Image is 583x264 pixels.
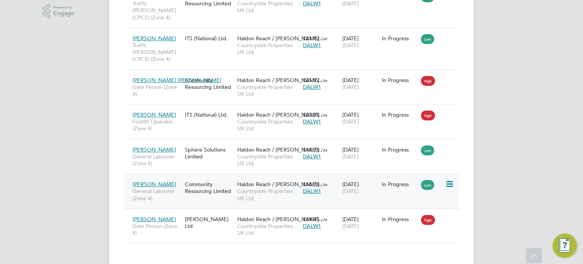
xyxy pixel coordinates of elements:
a: [PERSON_NAME] [PERSON_NAME]Gate Person (Zone 4)Community Resourcing LimitedHaldon Reach / [PERSON... [131,73,459,79]
span: / hr [321,36,328,41]
span: Haldon Reach / [PERSON_NAME]… [237,181,325,188]
span: / hr [321,112,328,118]
span: Low [421,34,434,44]
span: Gate Person (Zone 4) [132,84,181,97]
span: Haldon Reach / [PERSON_NAME]… [237,216,325,223]
div: Community Resourcing Limited [183,73,235,94]
span: High [421,215,435,225]
div: In Progress [382,35,418,42]
span: Haldon Reach / [PERSON_NAME]… [237,111,325,118]
div: [PERSON_NAME] Ltd [183,212,235,233]
span: Gate Person (Zone 4) [132,223,181,236]
span: Countryside Properties UK Ltd [237,223,299,236]
span: Traffic [PERSON_NAME] (CPCS) (Zone 4) [132,42,181,63]
a: Powered byEngage [43,4,75,19]
span: Forklift Operator (Zone 4) [132,118,181,132]
div: [DATE] [340,177,380,198]
div: In Progress [382,77,418,84]
div: In Progress [382,181,418,188]
span: DALW1 [303,118,321,125]
span: DALW1 [303,84,321,90]
span: Powered by [53,4,74,11]
span: £21.92 [303,77,320,84]
div: ITS (National) Ltd. [183,31,235,46]
span: Low [421,145,434,155]
span: General Labourer (Zone 4) [132,188,181,201]
button: Engage Resource Center [553,234,577,258]
span: [DATE] [342,153,359,160]
span: £21.92 [303,35,320,42]
span: [PERSON_NAME] [132,35,176,42]
span: Low [421,180,434,190]
span: Haldon Reach / [PERSON_NAME]… [237,146,325,153]
span: General Labourer (Zone 4) [132,153,181,167]
span: Countryside Properties UK Ltd [237,118,299,132]
a: [PERSON_NAME]Gate Person (Zone 4)[PERSON_NAME] LtdHaldon Reach / [PERSON_NAME]…Countryside Proper... [131,212,459,218]
span: [DATE] [342,42,359,49]
span: / hr [321,182,328,187]
span: Countryside Properties UK Ltd [237,188,299,201]
span: [DATE] [342,223,359,229]
span: [DATE] [342,118,359,125]
span: / hr [321,77,328,83]
a: [PERSON_NAME]General Labourer (Zone 4)Community Resourcing LimitedHaldon Reach / [PERSON_NAME]…Co... [131,177,459,183]
span: / hr [321,147,328,153]
span: [PERSON_NAME] [132,146,176,153]
span: £19.45 [303,216,320,223]
div: [DATE] [340,73,380,94]
span: Engage [53,10,74,17]
span: Countryside Properties UK Ltd [237,42,299,55]
span: [DATE] [342,84,359,90]
span: Haldon Reach / [PERSON_NAME]… [237,35,325,42]
div: [DATE] [340,142,380,164]
span: High [421,76,435,86]
span: [PERSON_NAME] [132,181,176,188]
div: In Progress [382,216,418,223]
div: In Progress [382,111,418,118]
span: DALW1 [303,223,321,229]
a: [PERSON_NAME]General Labourer (Zone 4)Sphere Solutions LimitedHaldon Reach / [PERSON_NAME]…Countr... [131,142,459,149]
span: [PERSON_NAME] [132,216,176,223]
div: [DATE] [340,107,380,129]
div: [DATE] [340,31,380,52]
span: £23.28 [303,111,320,118]
span: Haldon Reach / [PERSON_NAME]… [237,77,325,84]
span: £18.78 [303,181,320,188]
span: DALW1 [303,42,321,49]
span: High [421,111,435,120]
span: [DATE] [342,188,359,194]
span: Countryside Properties UK Ltd [237,153,299,167]
span: [PERSON_NAME] [PERSON_NAME] [132,77,221,84]
span: DALW1 [303,188,321,194]
span: DALW1 [303,153,321,160]
span: / hr [321,217,328,222]
span: £18.78 [303,146,320,153]
div: Sphere Solutions Limited [183,142,235,164]
div: ITS (National) Ltd. [183,107,235,122]
span: Countryside Properties UK Ltd [237,84,299,97]
div: Community Resourcing Limited [183,177,235,198]
a: [PERSON_NAME]Traffic [PERSON_NAME] (CPCS) (Zone 4)ITS (National) Ltd.Haldon Reach / [PERSON_NAME]... [131,31,459,37]
span: [PERSON_NAME] [132,111,176,118]
div: In Progress [382,146,418,153]
a: [PERSON_NAME]Forklift Operator (Zone 4)ITS (National) Ltd.Haldon Reach / [PERSON_NAME]…Countrysid... [131,107,459,114]
div: [DATE] [340,212,380,233]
